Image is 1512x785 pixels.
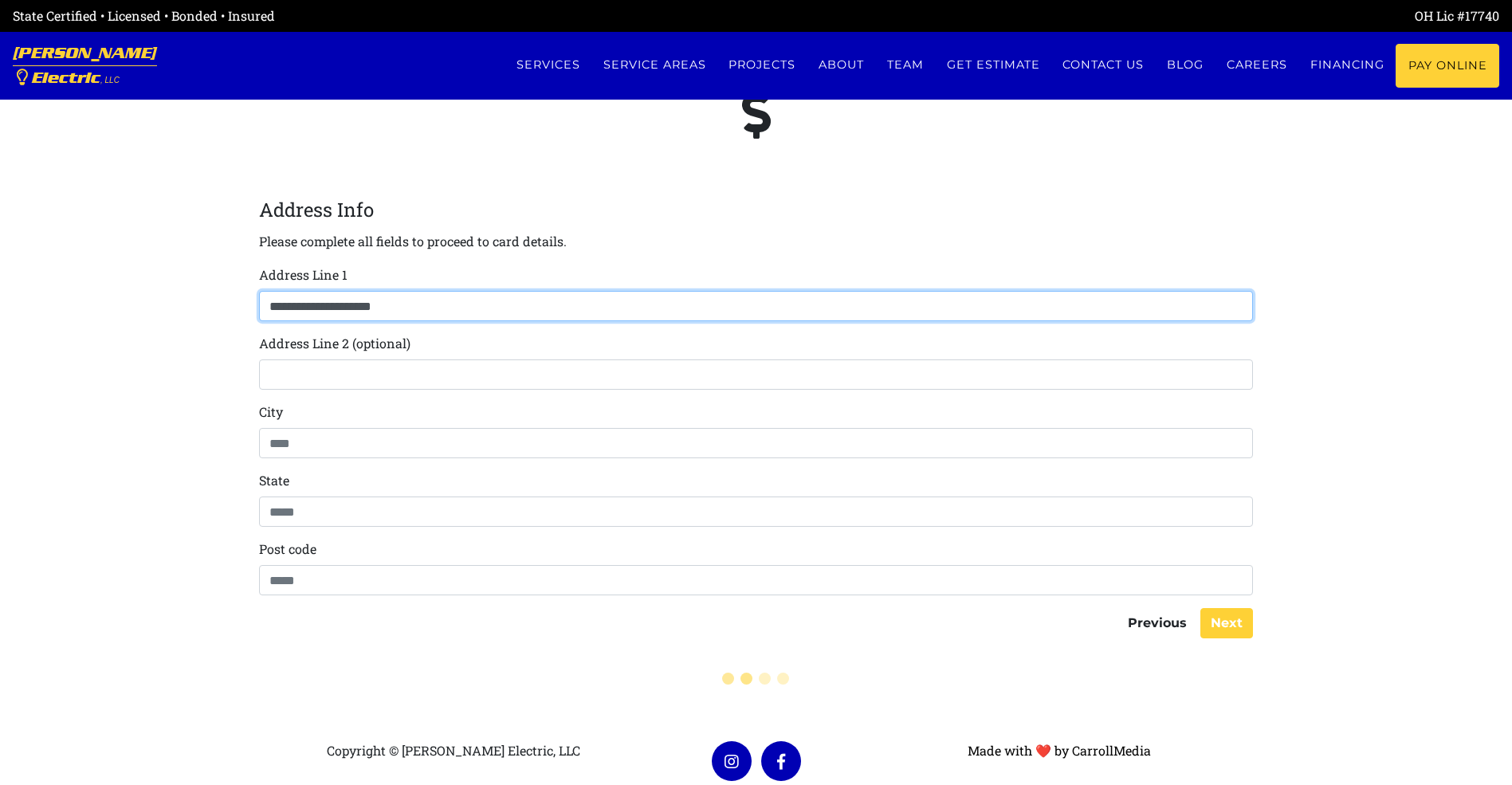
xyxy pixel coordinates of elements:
[1215,44,1299,86] a: Careers
[1396,44,1499,88] a: Pay Online
[259,195,1254,224] legend: Address Info
[259,334,410,353] label: Address Line 2 (optional)
[756,6,1500,26] div: OH Lic #17740
[876,44,936,86] a: Team
[13,32,157,100] a: [PERSON_NAME] Electric, LLC
[1117,608,1197,638] button: Previous
[259,265,348,285] label: Address Line 1
[1051,44,1156,86] a: Contact us
[327,742,580,759] span: Copyright © [PERSON_NAME] Electric, LLC
[13,6,756,26] div: State Certified • Licensed • Bonded • Insured
[259,402,283,422] label: City
[259,471,289,490] label: State
[1156,44,1215,86] a: Blog
[968,742,1151,759] a: Made with ❤ by CarrollMedia
[717,44,807,86] a: Projects
[807,44,876,86] a: About
[505,44,591,86] a: Services
[591,44,717,86] a: Service Areas
[259,230,567,253] p: Please complete all fields to proceed to card details.
[259,540,316,559] label: Post code
[1200,608,1253,638] button: Next
[100,76,120,84] span: , LLC
[1298,44,1396,86] a: Financing
[935,44,1051,86] a: Get estimate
